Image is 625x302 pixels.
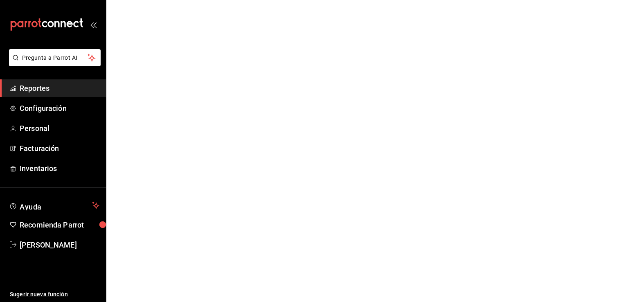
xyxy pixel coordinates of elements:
[20,83,99,94] span: Reportes
[20,103,99,114] span: Configuración
[20,163,99,174] span: Inventarios
[20,201,89,210] span: Ayuda
[9,49,101,66] button: Pregunta a Parrot AI
[20,219,99,230] span: Recomienda Parrot
[20,143,99,154] span: Facturación
[10,290,99,299] span: Sugerir nueva función
[6,59,101,68] a: Pregunta a Parrot AI
[22,54,88,62] span: Pregunta a Parrot AI
[20,239,99,250] span: [PERSON_NAME]
[20,123,99,134] span: Personal
[90,21,97,28] button: open_drawer_menu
